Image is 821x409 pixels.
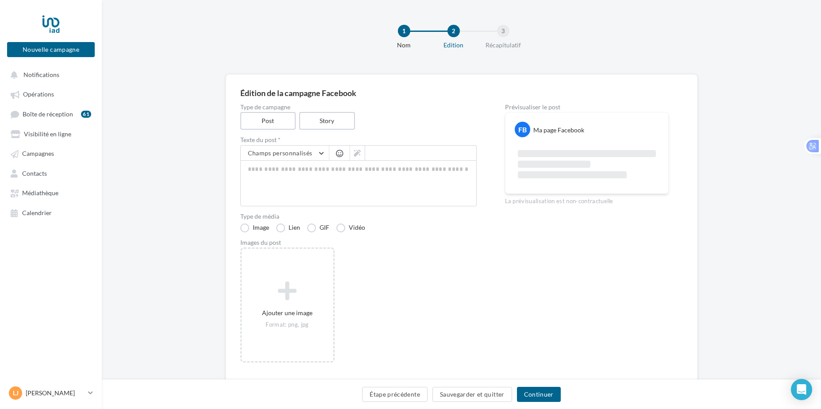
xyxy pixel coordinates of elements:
[240,104,477,110] label: Type de campagne
[475,41,532,50] div: Récapitulatif
[240,137,477,143] label: Texte du post *
[5,204,96,220] a: Calendrier
[23,110,73,118] span: Boîte de réception
[5,185,96,201] a: Médiathèque
[5,66,93,82] button: Notifications
[7,42,95,57] button: Nouvelle campagne
[299,112,355,130] label: Story
[517,387,561,402] button: Continuer
[240,213,477,220] label: Type de média
[240,112,296,130] label: Post
[241,146,329,161] button: Champs personnalisés
[791,379,812,400] div: Open Intercom Messenger
[307,224,329,232] label: GIF
[497,25,509,37] div: 3
[533,126,584,135] div: Ma page Facebook
[26,389,85,397] p: [PERSON_NAME]
[240,224,269,232] label: Image
[5,165,96,181] a: Contacts
[13,389,19,397] span: LJ
[425,41,482,50] div: Edition
[5,86,96,102] a: Opérations
[5,106,96,122] a: Boîte de réception61
[22,150,54,158] span: Campagnes
[248,149,312,157] span: Champs personnalisés
[362,387,428,402] button: Étape précédente
[276,224,300,232] label: Lien
[336,224,365,232] label: Vidéo
[23,91,54,98] span: Opérations
[398,25,410,37] div: 1
[376,41,432,50] div: Nom
[24,130,71,138] span: Visibilité en ligne
[22,209,52,216] span: Calendrier
[240,239,477,246] div: Images du post
[447,25,460,37] div: 2
[5,126,96,142] a: Visibilité en ligne
[81,111,91,118] div: 61
[505,104,669,110] div: Prévisualiser le post
[5,145,96,161] a: Campagnes
[432,387,512,402] button: Sauvegarder et quitter
[240,89,683,97] div: Édition de la campagne Facebook
[505,194,669,205] div: La prévisualisation est non-contractuelle
[515,122,530,137] div: FB
[22,170,47,177] span: Contacts
[7,385,95,401] a: LJ [PERSON_NAME]
[23,71,59,78] span: Notifications
[22,189,58,197] span: Médiathèque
